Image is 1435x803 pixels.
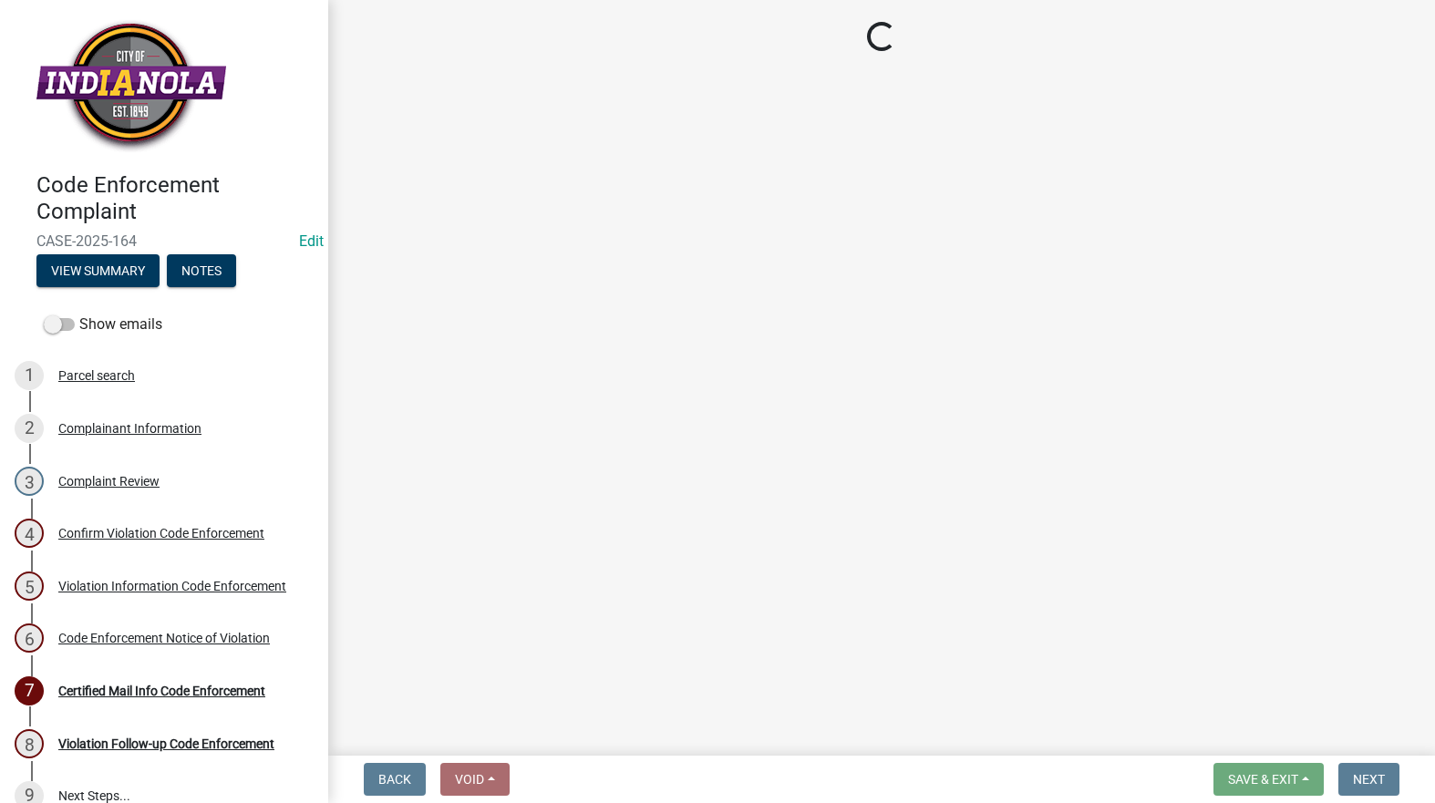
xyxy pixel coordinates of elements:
[167,264,236,279] wm-modal-confirm: Notes
[58,475,160,488] div: Complaint Review
[36,172,314,225] h4: Code Enforcement Complaint
[58,580,286,592] div: Violation Information Code Enforcement
[299,232,324,250] wm-modal-confirm: Edit Application Number
[1353,772,1385,787] span: Next
[15,571,44,601] div: 5
[15,729,44,758] div: 8
[299,232,324,250] a: Edit
[58,422,201,435] div: Complainant Information
[1213,763,1324,796] button: Save & Exit
[58,685,265,697] div: Certified Mail Info Code Enforcement
[58,527,264,540] div: Confirm Violation Code Enforcement
[36,264,160,279] wm-modal-confirm: Summary
[364,763,426,796] button: Back
[1338,763,1399,796] button: Next
[58,737,274,750] div: Violation Follow-up Code Enforcement
[167,254,236,287] button: Notes
[1228,772,1298,787] span: Save & Exit
[15,361,44,390] div: 1
[15,467,44,496] div: 3
[36,19,226,153] img: City of Indianola, Iowa
[58,632,270,644] div: Code Enforcement Notice of Violation
[15,623,44,653] div: 6
[440,763,510,796] button: Void
[58,369,135,382] div: Parcel search
[455,772,484,787] span: Void
[378,772,411,787] span: Back
[36,232,292,250] span: CASE-2025-164
[15,676,44,705] div: 7
[44,314,162,335] label: Show emails
[36,254,160,287] button: View Summary
[15,414,44,443] div: 2
[15,519,44,548] div: 4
